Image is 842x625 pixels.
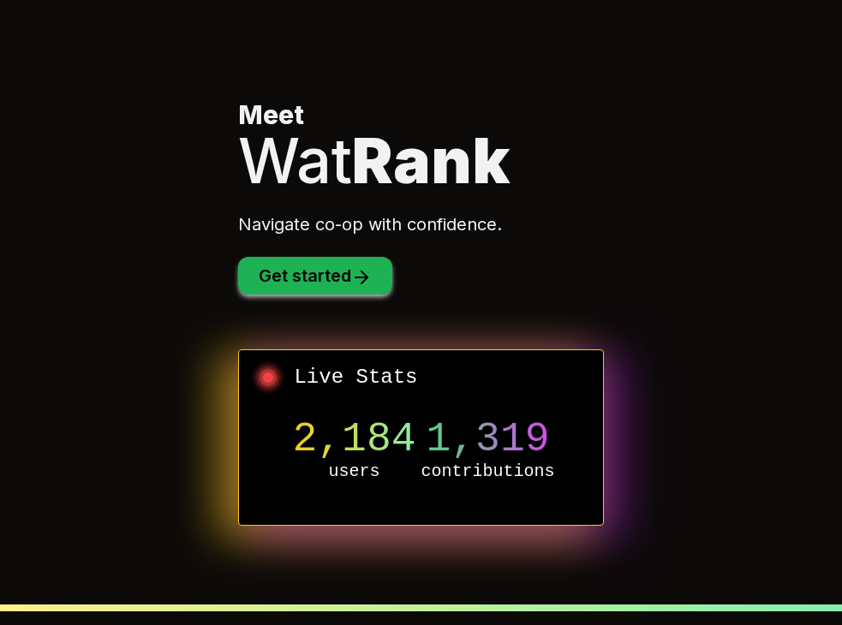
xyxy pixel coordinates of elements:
p: Navigate co-op with confidence. [238,212,603,236]
p: contributions [421,460,555,484]
button: Get started [238,257,392,295]
p: 1,319 [421,419,555,460]
span: Rank [352,123,510,198]
h1: Meet [238,99,603,192]
h2: Live Stats [253,364,588,391]
p: users [287,460,421,484]
a: Get started [238,268,392,285]
p: 2,184 [287,419,421,460]
span: Wat [238,123,352,198]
